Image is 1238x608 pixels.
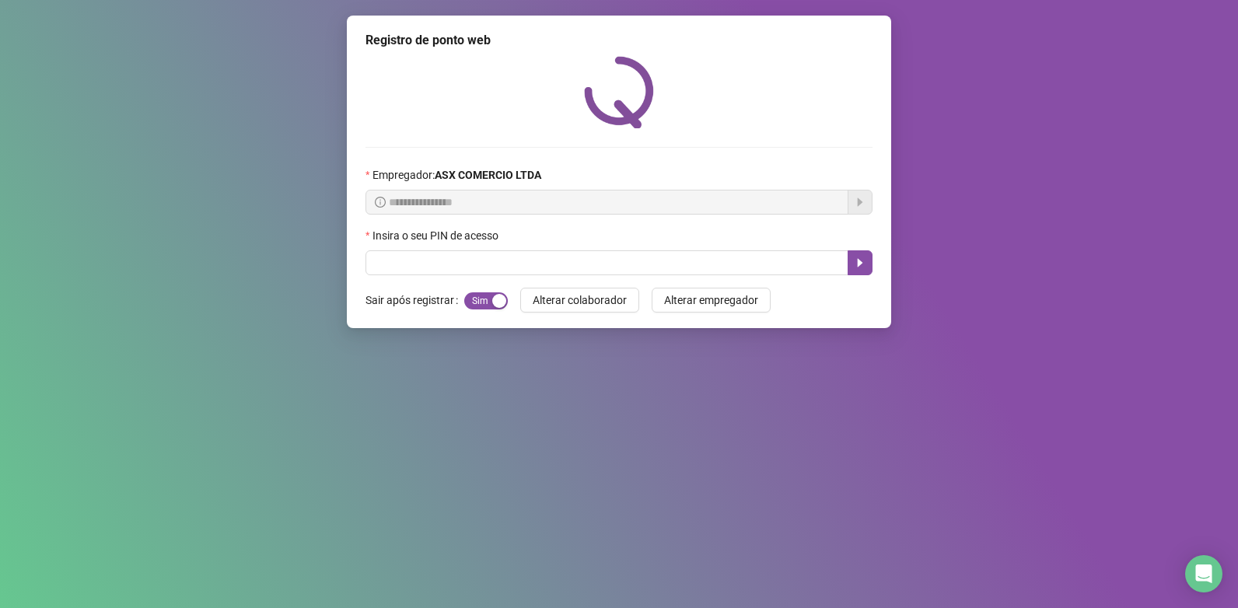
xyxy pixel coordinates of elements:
[365,288,464,313] label: Sair após registrar
[584,56,654,128] img: QRPoint
[435,169,541,181] strong: ASX COMERCIO LTDA
[365,31,873,50] div: Registro de ponto web
[854,257,866,269] span: caret-right
[652,288,771,313] button: Alterar empregador
[664,292,758,309] span: Alterar empregador
[1185,555,1222,592] div: Open Intercom Messenger
[365,227,509,244] label: Insira o seu PIN de acesso
[520,288,639,313] button: Alterar colaborador
[375,197,386,208] span: info-circle
[533,292,627,309] span: Alterar colaborador
[372,166,541,183] span: Empregador :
